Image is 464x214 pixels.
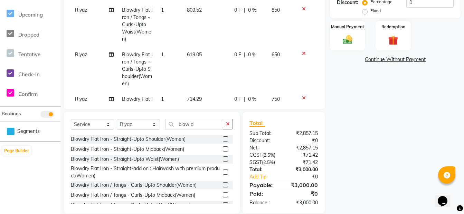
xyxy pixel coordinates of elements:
[272,51,280,58] span: 650
[18,71,40,78] span: Check-In
[248,96,256,103] span: 0 %
[244,130,284,137] div: Sub Total:
[18,51,40,58] span: Tentative
[18,11,43,18] span: Upcoming
[122,96,153,131] span: Blowdry Flat Iron / Tongs - Curls-Upto Midback(Women)
[244,144,284,152] div: Net:
[71,202,190,209] div: Blowdry Flat Iron / Tongs - Curls-Upto Waist(Women)
[249,152,262,158] span: CGST
[71,182,197,189] div: Blowdry Flat Iron / Tongs - Curls-Upto Shoulder(Women)
[75,96,87,102] span: Riyaz
[249,159,262,165] span: SGST
[244,137,284,144] div: Discount:
[244,159,284,166] div: ( )
[272,7,280,13] span: 850
[248,51,256,58] span: 0 %
[71,146,184,153] div: Blowdry Flat Iron - Straight-Upto Midback(Women)
[244,189,284,198] div: Paid:
[187,51,202,58] span: 619.05
[284,137,323,144] div: ₹0
[122,7,153,42] span: Blowdry Flat Iron / Tongs - Curls-Upto Waist(Women)
[249,119,265,127] span: Total
[234,7,241,14] span: 0 F
[18,31,39,38] span: Dropped
[71,165,220,179] div: Blowdry Flat Iron - Straight-add on : Hairwash with premium product(Women)
[244,96,245,103] span: |
[381,24,405,30] label: Redemption
[18,91,38,97] span: Confirm
[75,7,87,13] span: Riyaz
[385,34,401,46] img: _gift.svg
[284,166,323,173] div: ₹3,000.00
[2,111,21,116] span: Bookings
[244,7,245,14] span: |
[284,152,323,159] div: ₹71.42
[244,181,284,189] div: Payable:
[248,7,256,14] span: 0 %
[244,199,284,206] div: Balance :
[187,7,202,13] span: 809.52
[290,173,323,181] div: ₹0
[370,8,381,14] label: Fixed
[272,96,280,102] span: 750
[244,51,245,58] span: |
[161,51,164,58] span: 1
[435,186,457,207] iframe: chat widget
[284,144,323,152] div: ₹2,857.15
[187,96,202,102] span: 714.29
[17,128,40,135] span: Segments
[122,51,153,87] span: Blowdry Flat Iron / Tongs - Curls-Upto Shoulder(Women)
[165,119,223,129] input: Search or Scan
[263,159,274,165] span: 2.5%
[234,51,241,58] span: 0 F
[71,156,179,163] div: Blowdry Flat Iron - Straight-Upto Waist(Women)
[331,56,459,63] a: Continue Without Payment
[264,152,274,158] span: 2.5%
[71,136,186,143] div: Blowdry Flat Iron - Straight-Upto Shoulder(Women)
[2,146,31,156] button: Page Builder
[161,7,164,13] span: 1
[284,199,323,206] div: ₹3,000.00
[75,51,87,58] span: Riyaz
[284,189,323,198] div: ₹0
[244,173,290,181] a: Add Tip
[284,181,323,189] div: ₹3,000.00
[244,166,284,173] div: Total:
[331,24,364,30] label: Manual Payment
[244,152,284,159] div: ( )
[161,96,164,102] span: 1
[284,130,323,137] div: ₹2,857.15
[284,159,323,166] div: ₹71.42
[234,96,241,103] span: 0 F
[71,192,195,199] div: Blowdry Flat Iron / Tongs - Curls-Upto Midback(Women)
[340,34,356,46] img: _cash.svg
